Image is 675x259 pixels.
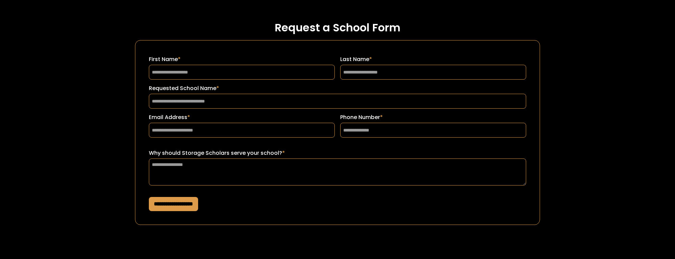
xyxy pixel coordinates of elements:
[149,113,335,121] label: Email Address
[340,55,526,63] label: Last Name
[149,55,335,63] label: First Name
[135,22,540,33] h1: Request a School Form
[340,113,526,121] label: Phone Number
[149,84,526,92] label: Requested School Name
[135,40,540,225] form: Request a School Form
[149,149,526,157] label: Why should Storage Scholars serve your school?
